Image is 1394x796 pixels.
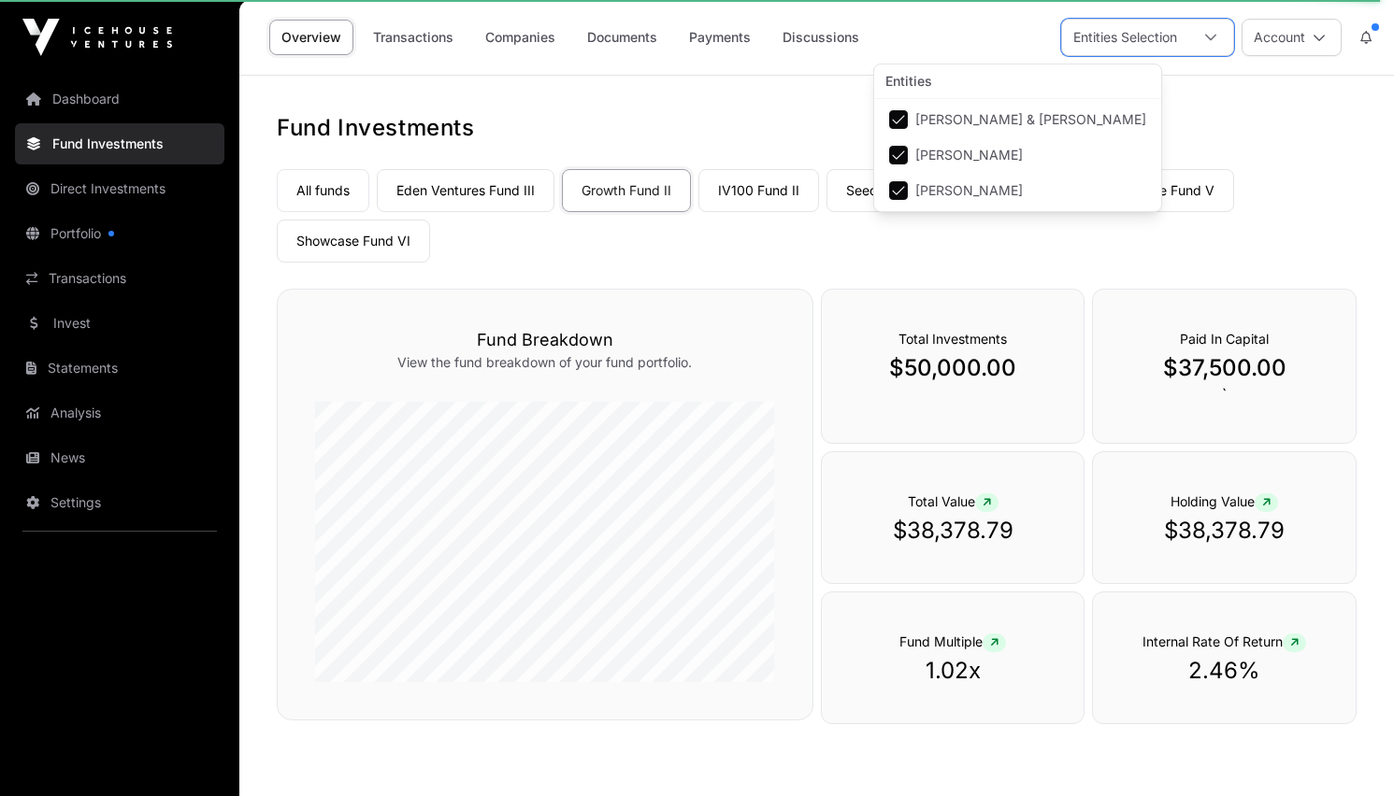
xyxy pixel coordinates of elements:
[915,149,1023,162] span: [PERSON_NAME]
[377,169,554,212] a: Eden Ventures Fund III
[15,168,224,209] a: Direct Investments
[859,353,1047,383] p: $50,000.00
[269,20,353,55] a: Overview
[15,213,224,254] a: Portfolio
[874,99,1161,211] ul: Option List
[1130,353,1318,383] p: $37,500.00
[677,20,763,55] a: Payments
[1130,656,1318,686] p: 2.46%
[473,20,568,55] a: Companies
[915,184,1023,197] span: [PERSON_NAME]
[1301,706,1394,796] iframe: Chat Widget
[1092,289,1357,444] div: `
[1180,331,1269,347] span: Paid In Capital
[277,220,430,263] a: Showcase Fund VI
[277,113,1357,143] h1: Fund Investments
[15,348,224,389] a: Statements
[562,169,691,212] a: Growth Fund II
[15,303,224,344] a: Invest
[859,656,1047,686] p: 1.02x
[859,516,1047,546] p: $38,378.79
[915,113,1146,126] span: [PERSON_NAME] & [PERSON_NAME]
[575,20,669,55] a: Documents
[878,138,1157,172] li: Robert James Rothman
[1130,516,1318,546] p: $38,378.79
[1171,493,1278,509] span: Holding Value
[899,633,1006,649] span: Fund Multiple
[15,437,224,478] a: News
[15,123,224,164] a: Fund Investments
[15,258,224,299] a: Transactions
[15,482,224,523] a: Settings
[698,169,819,212] a: IV100 Fund II
[315,327,775,353] h3: Fund Breakdown
[878,103,1157,136] li: Robert James Rothman & Lorrie Scheer Rothman
[826,169,947,212] a: Seed Fund III
[361,20,466,55] a: Transactions
[15,78,224,120] a: Dashboard
[874,64,1161,99] div: Entities
[15,392,224,434] a: Analysis
[878,174,1157,207] li: Lorrie Scheer Rothman
[1143,633,1306,649] span: Internal Rate Of Return
[1062,20,1188,55] div: Entities Selection
[315,353,775,372] p: View the fund breakdown of your fund portfolio.
[1242,19,1342,56] button: Account
[898,331,1007,347] span: Total Investments
[22,19,172,56] img: Icehouse Ventures Logo
[770,20,871,55] a: Discussions
[277,169,369,212] a: All funds
[908,493,999,509] span: Total Value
